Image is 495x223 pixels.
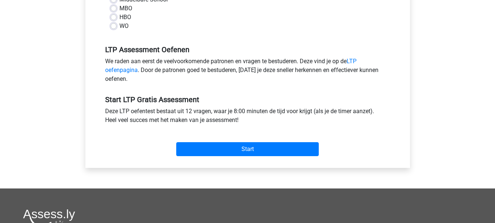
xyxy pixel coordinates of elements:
[119,13,131,22] label: HBO
[105,95,390,104] h5: Start LTP Gratis Assessment
[176,142,319,156] input: Start
[119,4,132,13] label: MBO
[119,22,129,30] label: WO
[100,57,396,86] div: We raden aan eerst de veelvoorkomende patronen en vragen te bestuderen. Deze vind je op de . Door...
[105,45,390,54] h5: LTP Assessment Oefenen
[100,107,396,127] div: Deze LTP oefentest bestaat uit 12 vragen, waar je 8:00 minuten de tijd voor krijgt (als je de tim...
